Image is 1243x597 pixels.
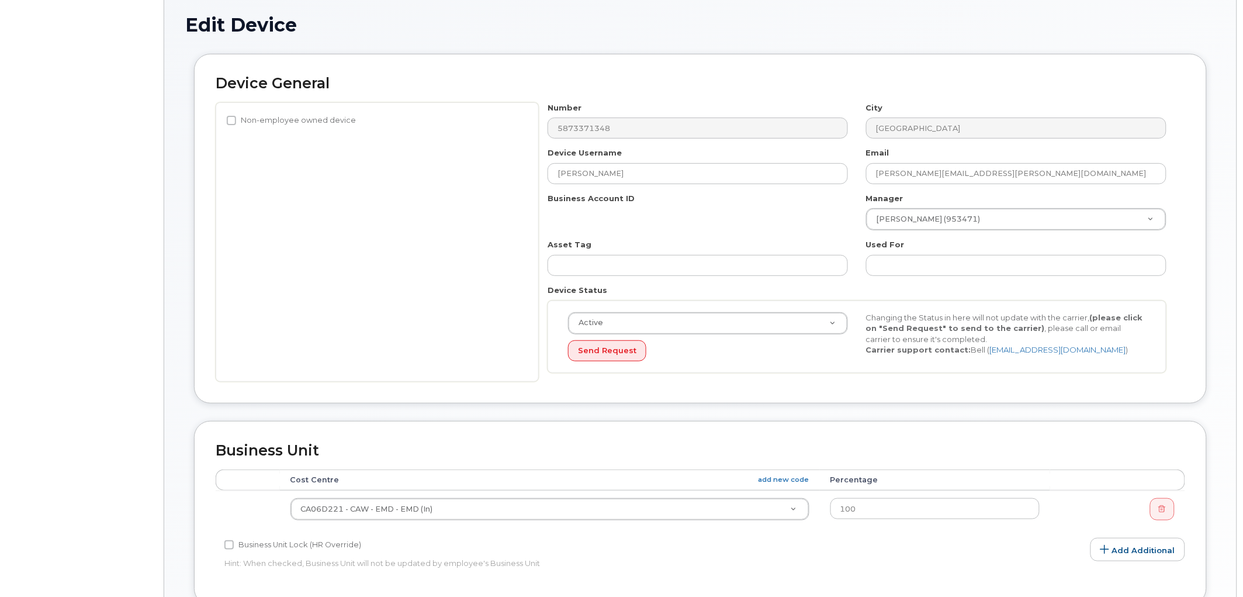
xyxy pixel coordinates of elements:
p: Hint: When checked, Business Unit will not be updated by employee's Business Unit [224,558,853,569]
h2: Device General [216,75,1185,92]
label: Business Unit Lock (HR Override) [224,538,361,552]
label: Asset Tag [548,239,591,250]
a: CA06D221 - CAW - EMD - EMD (In) [291,499,809,520]
span: CA06D221 - CAW - EMD - EMD (In) [301,505,433,513]
a: [EMAIL_ADDRESS][DOMAIN_NAME] [989,345,1126,354]
label: Used For [866,239,905,250]
h2: Business Unit [216,443,1185,459]
label: Device Username [548,147,622,158]
a: Active [569,313,847,334]
h1: Edit Device [185,15,1216,35]
th: Cost Centre [280,470,820,491]
label: Manager [866,193,903,204]
span: [PERSON_NAME] (953471) [870,214,981,225]
a: [PERSON_NAME] (953471) [867,209,1166,230]
button: Send Request [568,340,646,362]
div: Changing the Status in here will not update with the carrier, , please call or email carrier to e... [857,312,1154,356]
a: add new code [759,475,809,485]
label: Email [866,147,889,158]
label: Device Status [548,285,607,296]
label: Non-employee owned device [227,113,356,127]
label: Business Account ID [548,193,635,204]
th: Percentage [820,470,1050,491]
strong: Carrier support contact: [865,345,971,354]
a: Add Additional [1090,538,1185,561]
label: City [866,102,883,113]
label: Number [548,102,581,113]
span: Active [572,318,603,328]
input: Business Unit Lock (HR Override) [224,540,234,550]
input: Non-employee owned device [227,116,236,125]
